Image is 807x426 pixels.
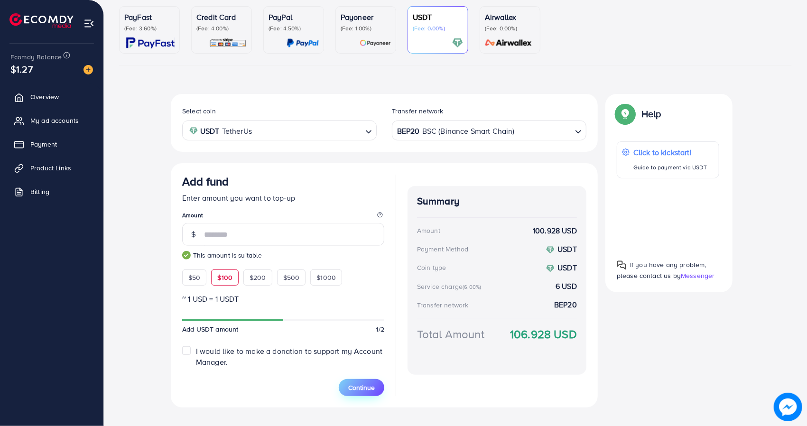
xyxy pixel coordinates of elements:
input: Search for option [516,123,571,138]
p: Click to kickstart! [633,147,707,158]
legend: Amount [182,211,384,223]
img: image [83,65,93,74]
strong: USDT [557,244,577,254]
div: Service charge [417,282,484,291]
p: PayFast [124,11,175,23]
label: Transfer network [392,106,444,116]
p: (Fee: 1.00%) [341,25,391,32]
span: $500 [283,273,300,282]
div: Transfer network [417,300,469,310]
p: Enter amount you want to top-up [182,192,384,204]
span: Billing [30,187,49,196]
img: coin [189,127,198,135]
p: (Fee: 4.50%) [269,25,319,32]
div: Amount [417,226,440,235]
img: image [774,393,802,421]
img: card [287,37,319,48]
a: Product Links [7,158,96,177]
img: coin [546,246,555,254]
p: PayPal [269,11,319,23]
img: card [360,37,391,48]
div: Payment Method [417,244,468,254]
p: Guide to payment via USDT [633,162,707,173]
img: logo [9,13,74,28]
span: TetherUs [222,124,252,138]
span: I would like to make a donation to support my Account Manager. [196,346,382,367]
a: Billing [7,182,96,201]
a: Overview [7,87,96,106]
a: My ad accounts [7,111,96,130]
p: ~ 1 USD = 1 USDT [182,293,384,305]
p: (Fee: 0.00%) [485,25,535,32]
small: This amount is suitable [182,250,384,260]
strong: USDT [557,262,577,273]
p: (Fee: 3.60%) [124,25,175,32]
span: Continue [348,383,375,392]
label: Select coin [182,106,216,116]
span: Add USDT amount [182,324,238,334]
span: $50 [188,273,200,282]
input: Search for option [255,123,362,138]
p: (Fee: 4.00%) [196,25,247,32]
img: menu [83,18,94,29]
span: $1000 [316,273,336,282]
span: Messenger [681,271,714,280]
h3: Add fund [182,175,229,188]
span: $1.27 [10,62,33,76]
span: 1/2 [376,324,384,334]
div: Search for option [182,120,377,140]
span: $100 [217,273,232,282]
p: (Fee: 0.00%) [413,25,463,32]
img: Popup guide [617,260,626,270]
p: Airwallex [485,11,535,23]
strong: 100.928 USD [533,225,577,236]
span: Payment [30,139,57,149]
span: $200 [250,273,266,282]
strong: 106.928 USD [510,326,577,343]
img: coin [546,264,555,273]
span: If you have any problem, please contact us by [617,260,706,280]
img: guide [182,251,191,259]
img: card [126,37,175,48]
span: BSC (Binance Smart Chain) [422,124,515,138]
img: card [209,37,247,48]
a: Payment [7,135,96,154]
p: Credit Card [196,11,247,23]
img: Popup guide [617,105,634,122]
strong: BEP20 [397,124,420,138]
span: Ecomdy Balance [10,52,62,62]
small: (6.00%) [463,283,481,291]
button: Continue [339,379,384,396]
span: Overview [30,92,59,102]
img: card [482,37,535,48]
div: Coin type [417,263,446,272]
div: Search for option [392,120,586,140]
p: Help [641,108,661,120]
img: card [452,37,463,48]
p: USDT [413,11,463,23]
strong: 6 USD [556,281,577,292]
div: Total Amount [417,326,484,343]
h4: Summary [417,195,577,207]
p: Payoneer [341,11,391,23]
span: Product Links [30,163,71,173]
strong: BEP20 [554,299,577,310]
strong: USDT [200,124,220,138]
span: My ad accounts [30,116,79,125]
